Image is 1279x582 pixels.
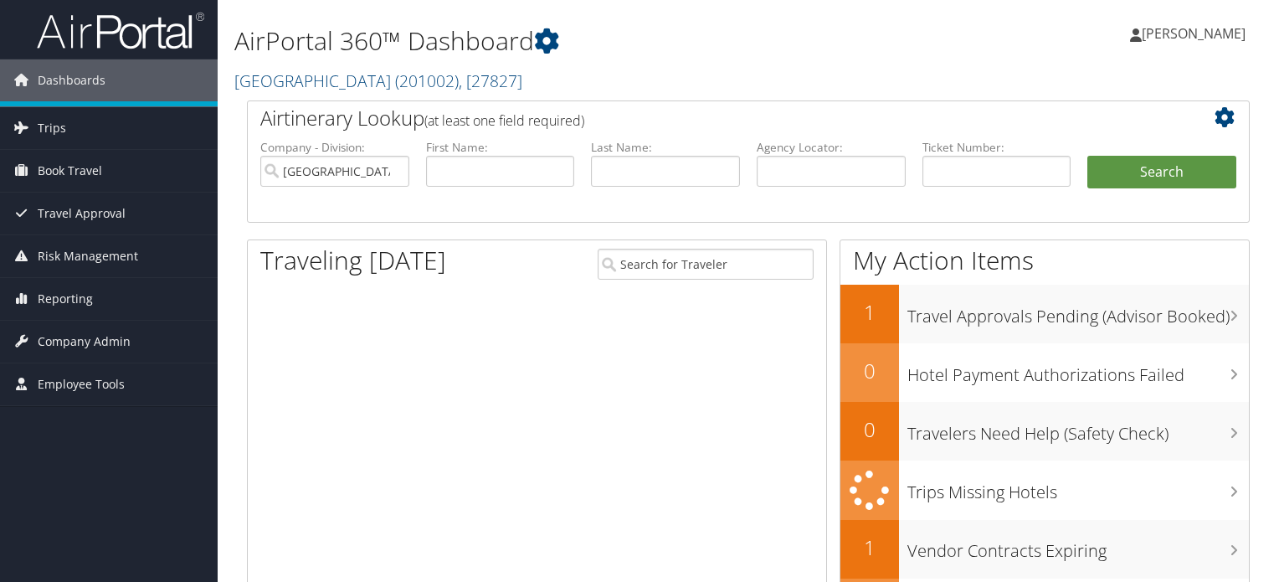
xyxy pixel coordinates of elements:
[840,461,1249,520] a: Trips Missing Hotels
[234,70,522,92] a: [GEOGRAPHIC_DATA]
[907,414,1249,446] h3: Travelers Need Help (Safety Check)
[260,243,446,278] h1: Traveling [DATE]
[757,139,906,156] label: Agency Locator:
[907,296,1249,328] h3: Travel Approvals Pending (Advisor Booked)
[840,243,1249,278] h1: My Action Items
[260,104,1153,132] h2: Airtinerary Lookup
[426,139,575,156] label: First Name:
[395,70,459,92] span: ( 201002 )
[907,472,1249,504] h3: Trips Missing Hotels
[38,235,138,277] span: Risk Management
[840,285,1249,343] a: 1Travel Approvals Pending (Advisor Booked)
[459,70,522,92] span: , [ 27827 ]
[38,321,131,363] span: Company Admin
[38,363,125,405] span: Employee Tools
[922,139,1071,156] label: Ticket Number:
[260,139,409,156] label: Company - Division:
[1142,24,1246,43] span: [PERSON_NAME]
[840,415,899,444] h2: 0
[591,139,740,156] label: Last Name:
[907,355,1249,387] h3: Hotel Payment Authorizations Failed
[38,150,102,192] span: Book Travel
[840,402,1249,461] a: 0Travelers Need Help (Safety Check)
[840,298,899,327] h2: 1
[38,107,66,149] span: Trips
[1087,156,1236,189] button: Search
[598,249,814,280] input: Search for Traveler
[840,343,1249,402] a: 0Hotel Payment Authorizations Failed
[840,520,1249,579] a: 1Vendor Contracts Expiring
[37,11,204,50] img: airportal-logo.png
[907,531,1249,563] h3: Vendor Contracts Expiring
[424,111,584,130] span: (at least one field required)
[234,23,920,59] h1: AirPortal 360™ Dashboard
[38,193,126,234] span: Travel Approval
[840,533,899,562] h2: 1
[1130,8,1262,59] a: [PERSON_NAME]
[38,278,93,320] span: Reporting
[840,357,899,385] h2: 0
[38,59,105,101] span: Dashboards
